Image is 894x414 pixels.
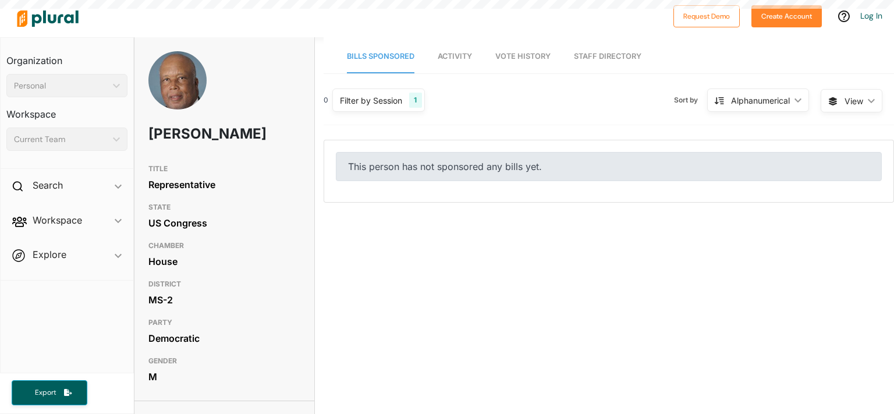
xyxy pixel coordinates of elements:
[673,9,740,22] a: Request Demo
[148,330,301,347] div: Democratic
[409,93,421,108] div: 1
[860,10,882,21] a: Log In
[148,214,301,232] div: US Congress
[148,200,301,214] h3: STATE
[674,95,707,105] span: Sort by
[438,52,472,61] span: Activity
[148,51,207,122] img: Headshot of Bennie Thompson
[845,95,863,107] span: View
[6,44,127,69] h3: Organization
[673,5,740,27] button: Request Demo
[148,239,301,253] h3: CHAMBER
[148,291,301,309] div: MS-2
[731,94,790,107] div: Alphanumerical
[27,388,64,398] span: Export
[148,354,301,368] h3: GENDER
[33,179,63,192] h2: Search
[438,40,472,73] a: Activity
[340,94,402,107] div: Filter by Session
[148,116,240,151] h1: [PERSON_NAME]
[347,40,414,73] a: Bills Sponsored
[148,277,301,291] h3: DISTRICT
[148,176,301,193] div: Representative
[6,97,127,123] h3: Workspace
[574,40,641,73] a: Staff Directory
[14,133,108,146] div: Current Team
[148,253,301,270] div: House
[12,380,87,405] button: Export
[751,9,822,22] a: Create Account
[336,152,882,181] div: This person has not sponsored any bills yet.
[495,52,551,61] span: Vote History
[347,52,414,61] span: Bills Sponsored
[495,40,551,73] a: Vote History
[148,162,301,176] h3: TITLE
[751,5,822,27] button: Create Account
[148,368,301,385] div: M
[148,316,301,330] h3: PARTY
[324,95,328,105] div: 0
[14,80,108,92] div: Personal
